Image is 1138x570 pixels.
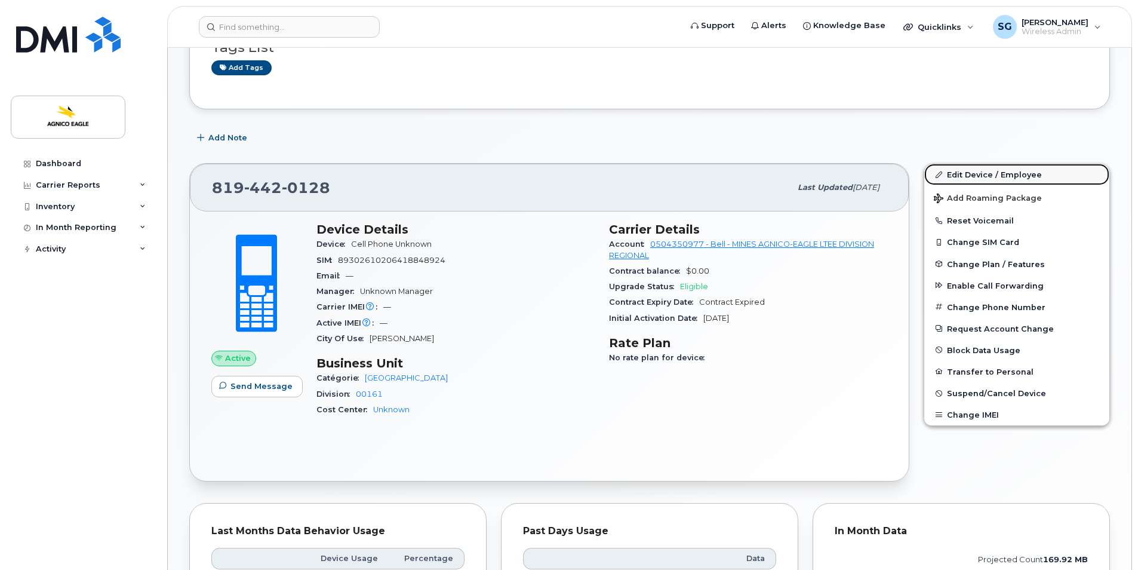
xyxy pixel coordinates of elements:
[212,179,330,197] span: 819
[924,296,1109,318] button: Change Phone Number
[703,314,729,323] span: [DATE]
[373,405,410,414] a: Unknown
[835,525,1088,537] div: In Month Data
[924,361,1109,382] button: Transfer to Personal
[389,548,465,569] th: Percentage
[316,318,380,327] span: Active IMEI
[316,373,365,382] span: Catégorie
[985,15,1109,39] div: Sandy Gillis
[1022,27,1088,36] span: Wireless Admin
[924,382,1109,404] button: Suspend/Cancel Device
[609,336,887,350] h3: Rate Plan
[189,127,257,149] button: Add Note
[947,281,1044,290] span: Enable Call Forwarding
[682,14,743,38] a: Support
[609,314,703,323] span: Initial Activation Date
[370,334,434,343] span: [PERSON_NAME]
[924,253,1109,275] button: Change Plan / Features
[199,16,380,38] input: Find something...
[924,404,1109,425] button: Change IMEI
[998,20,1012,34] span: SG
[665,548,776,569] th: Data
[316,271,346,280] span: Email
[609,282,680,291] span: Upgrade Status
[798,183,853,192] span: Last updated
[947,259,1045,268] span: Change Plan / Features
[316,390,356,399] span: Division
[305,548,389,569] th: Device Usage
[1022,17,1088,27] span: [PERSON_NAME]
[360,287,433,296] span: Unknown Manager
[316,287,360,296] span: Manager
[699,298,765,307] span: Contract Expired
[225,353,251,364] span: Active
[701,20,734,32] span: Support
[211,376,303,397] button: Send Message
[924,210,1109,231] button: Reset Voicemail
[365,373,448,382] a: [GEOGRAPHIC_DATA]
[609,266,686,275] span: Contract balance
[1043,555,1088,564] tspan: 169.92 MB
[282,179,330,197] span: 0128
[853,183,879,192] span: [DATE]
[609,240,874,259] a: 0504350977 - Bell - MINES AGNICO-EAGLE LTEE DIVISION REGIONAL
[211,525,465,537] div: Last Months Data Behavior Usage
[924,339,1109,361] button: Block Data Usage
[743,14,795,38] a: Alerts
[346,271,353,280] span: —
[978,555,1088,564] text: projected count
[947,389,1046,398] span: Suspend/Cancel Device
[211,60,272,75] a: Add tags
[609,298,699,307] span: Contract Expiry Date
[686,266,709,275] span: $0.00
[924,231,1109,253] button: Change SIM Card
[813,20,885,32] span: Knowledge Base
[338,256,445,265] span: 89302610206418848924
[316,302,383,311] span: Carrier IMEI
[316,222,595,237] h3: Device Details
[918,22,961,32] span: Quicklinks
[609,353,711,362] span: No rate plan for device
[208,132,247,143] span: Add Note
[383,302,391,311] span: —
[244,179,282,197] span: 442
[609,240,650,249] span: Account
[680,282,708,291] span: Eligible
[316,256,338,265] span: SIM
[924,318,1109,339] button: Request Account Change
[924,275,1109,296] button: Enable Call Forwarding
[523,525,776,537] div: Past Days Usage
[316,240,351,249] span: Device
[609,222,887,237] h3: Carrier Details
[211,40,1088,55] h3: Tags List
[795,14,894,38] a: Knowledge Base
[351,240,432,249] span: Cell Phone Unknown
[934,194,1042,205] span: Add Roaming Package
[230,381,293,392] span: Send Message
[761,20,786,32] span: Alerts
[316,405,373,414] span: Cost Center
[924,164,1109,185] a: Edit Device / Employee
[380,318,387,327] span: —
[895,15,982,39] div: Quicklinks
[316,334,370,343] span: City Of Use
[924,185,1109,210] button: Add Roaming Package
[356,390,383,399] a: 00161
[316,356,595,370] h3: Business Unit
